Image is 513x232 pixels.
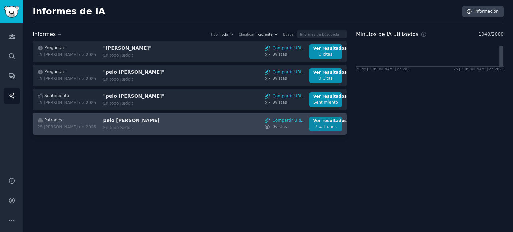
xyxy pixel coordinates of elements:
font: Informes de IA [33,6,105,16]
font: vistas [275,124,287,129]
font: 1040 [478,31,490,37]
font: 0 [272,52,275,57]
font: En todo Reddit [103,77,133,82]
font: Ver resultados [313,70,347,75]
a: Compartir URL [264,45,302,51]
a: Compartir URL [264,69,302,75]
font: 3 citas [319,52,333,57]
font: Buscar [283,32,295,36]
a: Compartir URL [264,118,302,124]
font: Sentimiento [313,100,338,105]
button: Reciente [257,32,278,37]
a: Sentimiento25 [PERSON_NAME] de 2025"pelo [PERSON_NAME]"En todo RedditCompartir URL0vistas​Ver res... [33,89,347,110]
a: Ver resultados3 citas [309,44,342,59]
font: Compartir URL [272,70,302,74]
font: 2000 [492,31,504,37]
font: Compartir URL [272,118,302,123]
button: Todo [220,32,234,37]
a: Compartir URL [264,93,302,99]
a: Preguntar25 [PERSON_NAME] de 2025"pelo [PERSON_NAME]"En todo RedditCompartir URL0vistas​Ver resul... [33,65,347,86]
font: Informes [33,31,56,37]
a: Ver resultados7 patrones [309,117,342,131]
font: En todo Reddit [103,101,133,106]
font: Ver resultados [313,46,347,51]
font: Todo [220,32,228,36]
font: Clasificar [239,32,255,36]
font: 0 Citas [319,76,333,81]
font: vistas [275,100,287,105]
font: 0 [272,76,275,81]
font: 0 [272,124,275,129]
font: Información [474,9,499,14]
input: Informes de búsqueda [297,30,347,38]
font: 0 [272,100,275,105]
font: 25 [PERSON_NAME] de 2025 [37,52,96,57]
font: vistas [275,76,287,81]
font: 25 [PERSON_NAME] de 2025 [37,125,96,129]
font: Sentimiento [44,93,69,98]
font: Patrones [44,118,62,122]
font: pelo [PERSON_NAME] [103,118,160,123]
a: 0vistas​ [264,100,302,106]
a: 0vistas​ [264,76,302,82]
font: 7 patrones [315,124,337,129]
font: Preguntar [44,69,64,74]
a: 0vistas​ [264,52,302,58]
a: Patrones25 [PERSON_NAME] de 2025pelo [PERSON_NAME]En todo RedditCompartir URL0vistas​Ver resultad... [33,113,347,135]
font: "pelo [PERSON_NAME]" [103,69,165,75]
font: Tipo [210,32,218,36]
a: Ver resultados0 Citas [309,68,342,83]
font: 4 [58,31,61,37]
font: Preguntar [44,45,64,50]
a: Ver resultadosSentimiento [309,92,342,107]
a: Preguntar25 [PERSON_NAME] de 2025"[PERSON_NAME]"En todo RedditCompartir URL0vistas​Ver resultados... [33,41,347,62]
font: 26 de [PERSON_NAME] de 2025 [356,67,412,71]
font: 25 [PERSON_NAME] de 2025 [454,67,504,71]
font: 25 [PERSON_NAME] de 2025 [37,100,96,105]
font: "pelo [PERSON_NAME]" [103,93,165,99]
font: Ver resultados [313,118,347,123]
a: 0vistas​ [264,124,302,130]
font: Minutos de IA utilizados [356,31,418,37]
font: Ver resultados [313,94,347,99]
font: Reciente [257,32,273,36]
img: Logotipo de GummySearch [4,6,19,18]
font: 25 [PERSON_NAME] de 2025 [37,76,96,81]
font: Compartir URL [272,94,302,98]
font: "[PERSON_NAME]" [103,45,152,51]
font: Compartir URL [272,46,302,50]
font: En todo Reddit [103,125,133,130]
font: vistas [275,52,287,57]
font: En todo Reddit [103,53,133,58]
font: / [490,31,492,37]
a: Información [462,6,504,17]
